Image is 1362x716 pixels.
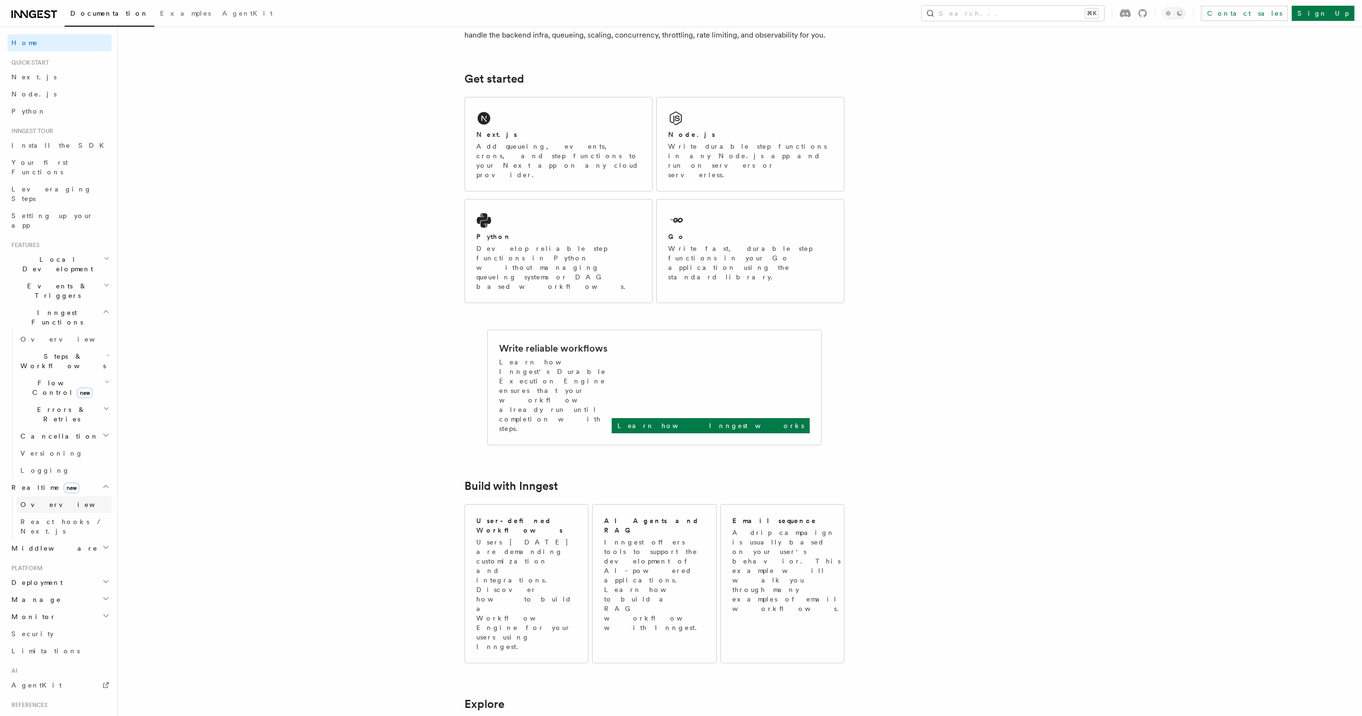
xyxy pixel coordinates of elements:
[922,6,1104,21] button: Search...⌘K
[476,130,517,139] h2: Next.js
[476,537,577,651] p: Users [DATE] are demanding customization and integrations. Discover how to build a Workflow Engin...
[8,701,47,709] span: References
[8,496,112,540] div: Realtimenew
[1085,9,1098,18] kbd: ⌘K
[668,130,715,139] h2: Node.js
[17,513,112,540] a: React hooks / Next.js
[656,97,844,191] a: Node.jsWrite durable step functions in any Node.js app and run on servers or serverless.
[11,73,57,81] span: Next.js
[20,449,83,457] span: Versioning
[17,431,99,441] span: Cancellation
[217,3,278,26] a: AgentKit
[8,154,112,181] a: Your first Functions
[8,677,112,694] a: AgentKit
[11,38,38,48] span: Home
[8,591,112,608] button: Manage
[8,308,103,327] span: Inngest Functions
[8,667,18,675] span: AI
[612,418,810,433] a: Learn how Inngest works
[8,127,53,135] span: Inngest tour
[8,625,112,642] a: Security
[8,251,112,277] button: Local Development
[8,578,63,587] span: Deployment
[17,462,112,479] a: Logging
[8,574,112,591] button: Deployment
[11,647,80,655] span: Limitations
[11,681,62,689] span: AgentKit
[8,181,112,207] a: Leveraging Steps
[20,335,118,343] span: Overview
[17,428,112,445] button: Cancellation
[17,445,112,462] a: Versioning
[160,10,211,17] span: Examples
[720,504,844,663] a: Email sequenceA drip campaign is usually based on your user's behavior. This example will walk yo...
[8,540,112,557] button: Middleware
[11,90,57,98] span: Node.js
[8,483,79,492] span: Realtime
[8,68,112,86] a: Next.js
[17,401,112,428] button: Errors & Retries
[8,281,104,300] span: Events & Triggers
[604,516,706,535] h2: AI Agents and RAG
[656,199,844,303] a: GoWrite fast, durable step functions in your Go application using the standard library.
[8,86,112,103] a: Node.js
[8,34,112,51] a: Home
[11,630,54,638] span: Security
[8,479,112,496] button: Realtimenew
[464,697,504,711] a: Explore
[8,207,112,234] a: Setting up your app
[11,212,93,229] span: Setting up your app
[77,388,93,398] span: new
[17,348,112,374] button: Steps & Workflows
[1292,6,1354,21] a: Sign Up
[154,3,217,26] a: Examples
[17,352,106,371] span: Steps & Workflows
[11,142,110,149] span: Install the SDK
[8,595,61,604] span: Manage
[17,378,104,397] span: Flow Control
[464,15,844,42] p: Write functions in TypeScript, Python or Go to power background and scheduled jobs, with steps bu...
[1163,8,1185,19] button: Toggle dark mode
[17,374,112,401] button: Flow Controlnew
[11,107,46,115] span: Python
[8,564,43,572] span: Platform
[8,612,56,621] span: Monitor
[65,3,154,27] a: Documentation
[8,304,112,331] button: Inngest Functions
[8,103,112,120] a: Python
[64,483,79,493] span: new
[592,504,716,663] a: AI Agents and RAGInngest offers tools to support the development of AI-powered applications. Lear...
[8,642,112,659] a: Limitations
[8,277,112,304] button: Events & Triggers
[476,244,641,291] p: Develop reliable step functions in Python without managing queueing systems or DAG based workflows.
[8,241,39,249] span: Features
[499,342,607,355] h2: Write reliable workflows
[732,528,844,613] p: A drip campaign is usually based on your user's behavior. This example will walk you through many...
[8,255,104,274] span: Local Development
[17,405,103,424] span: Errors & Retries
[476,142,641,180] p: Add queueing, events, crons, and step functions to your Next app on any cloud provider.
[8,608,112,625] button: Monitor
[20,501,118,508] span: Overview
[464,72,524,86] a: Get started
[617,421,804,430] p: Learn how Inngest works
[668,232,685,241] h2: Go
[20,467,70,474] span: Logging
[17,331,112,348] a: Overview
[464,504,588,663] a: User-defined WorkflowsUsers [DATE] are demanding customization and integrations. Discover how to ...
[70,10,149,17] span: Documentation
[476,516,577,535] h2: User-defined Workflows
[17,496,112,513] a: Overview
[222,10,273,17] span: AgentKit
[604,537,706,632] p: Inngest offers tools to support the development of AI-powered applications. Learn how to build a ...
[668,142,832,180] p: Write durable step functions in any Node.js app and run on servers or serverless.
[499,357,612,433] p: Learn how Inngest's Durable Execution Engine ensures that your workflow already run until complet...
[8,59,49,67] span: Quick start
[464,199,653,303] a: PythonDevelop reliable step functions in Python without managing queueing systems or DAG based wo...
[476,232,511,241] h2: Python
[11,159,68,176] span: Your first Functions
[732,516,817,525] h2: Email sequence
[8,331,112,479] div: Inngest Functions
[464,479,558,493] a: Build with Inngest
[8,544,98,553] span: Middleware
